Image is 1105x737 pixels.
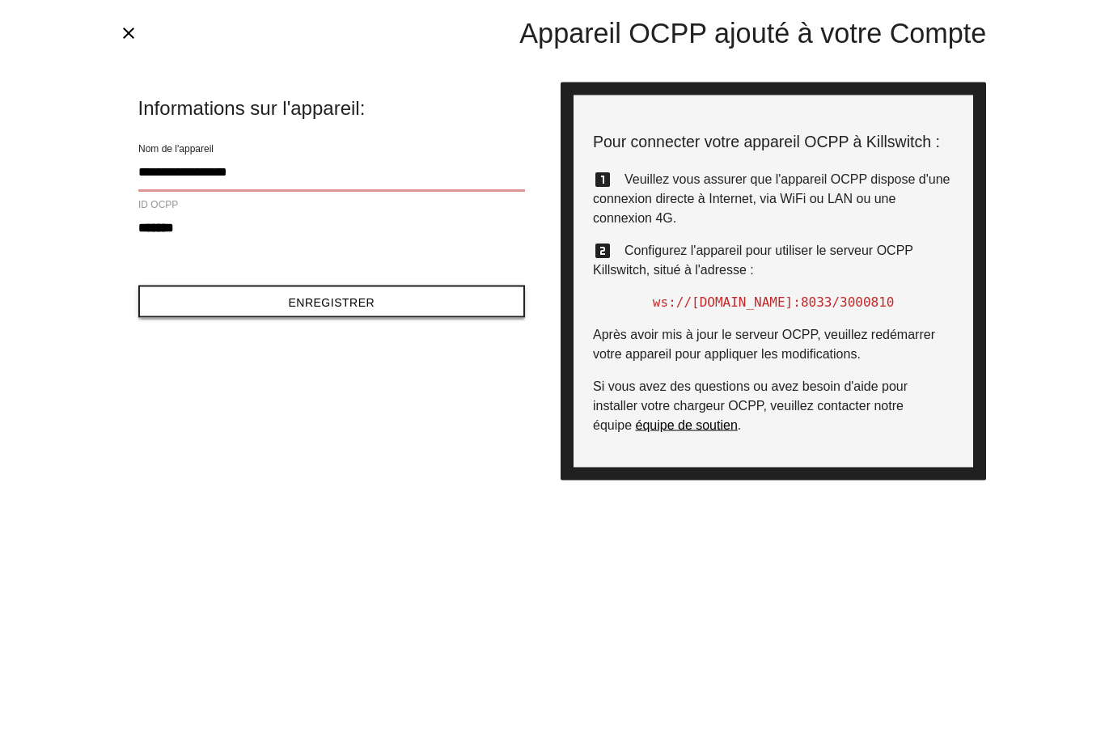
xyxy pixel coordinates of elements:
[593,379,908,432] span: Si vous avez des questions ou avez besoin d'aide pour installer votre chargeur OCPP, veuillez con...
[519,18,986,49] span: Appareil OCPP ajouté à votre Compte
[593,130,954,154] p: Pour connecter votre appareil OCPP à Killswitch :
[138,198,178,213] label: ID OCPP
[593,172,950,225] span: Veuillez vous assurer que l'appareil OCPP dispose d'une connexion directe à Internet, via WiFi ou...
[593,328,935,361] span: Après avoir mis à jour le serveur OCPP, veuillez redémarrer votre appareil pour appliquer les mod...
[593,170,612,189] i: looks_one
[138,142,214,157] label: Nom de l'appareil
[635,418,737,432] a: équipe de soutien
[119,23,138,43] i: close
[138,286,525,318] button: Enregistrer
[832,294,894,310] span: /3000810
[593,241,612,260] i: looks_two
[138,95,525,121] span: Informations sur l'appareil:
[593,377,954,435] p: .
[653,294,832,310] span: ws://[DOMAIN_NAME]:8033
[593,244,913,277] span: Configurez l'appareil pour utiliser le serveur OCPP Killswitch, situé à l'adresse :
